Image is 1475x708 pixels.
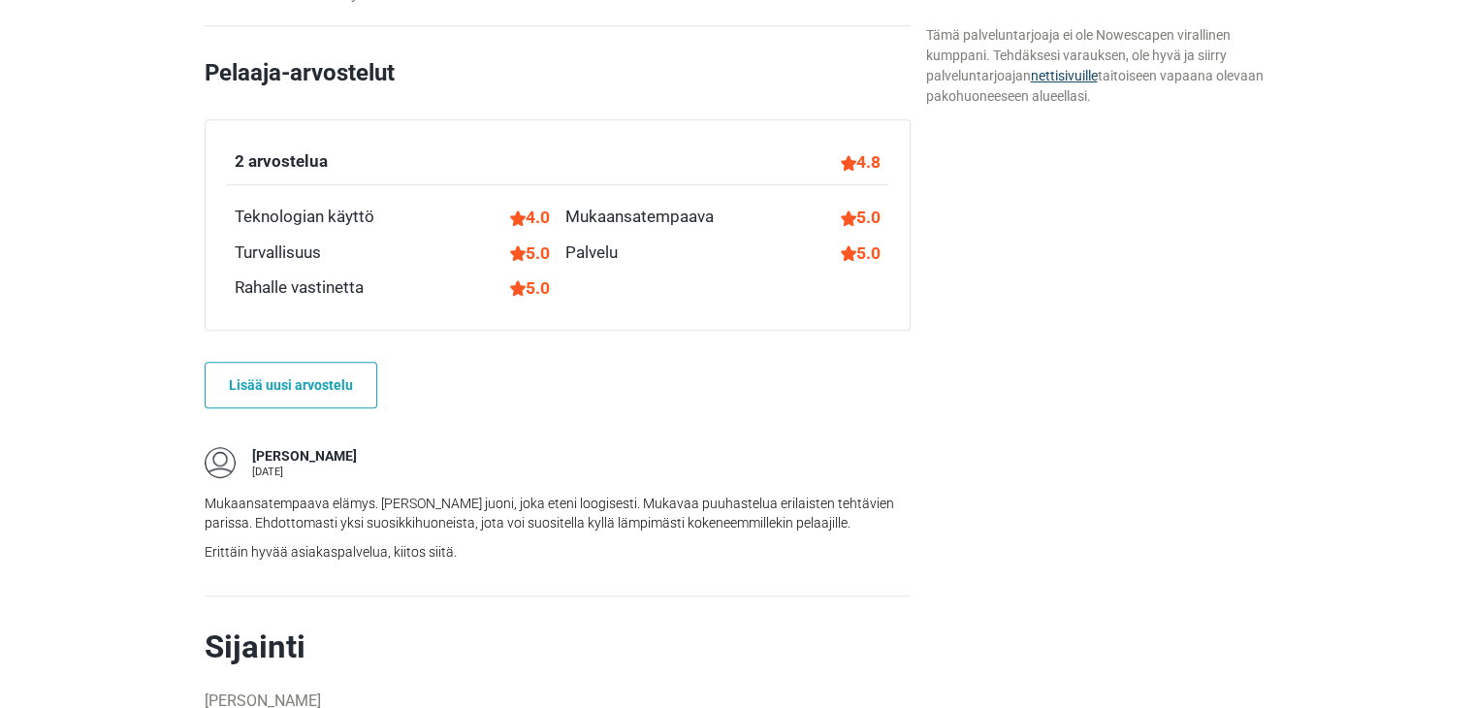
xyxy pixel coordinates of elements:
div: 4.0 [510,205,550,230]
div: Mukaansatempaava [565,205,714,230]
div: [PERSON_NAME] [252,447,357,467]
div: Tämä palveluntarjoaja ei ole Nowescapen virallinen kumppani. Tehdäksesi varauksen, ole hyvä ja si... [925,25,1270,107]
h2: Sijainti [205,628,911,666]
h2: Pelaaja-arvostelut [205,55,911,119]
div: 4.8 [841,149,881,175]
div: Turvallisuus [235,241,321,266]
div: Rahalle vastinetta [235,275,364,301]
div: 5.0 [510,275,550,301]
div: 5.0 [841,241,881,266]
p: Mukaansatempaava elämys. [PERSON_NAME] juoni, joka eteni loogisesti. Mukavaa puuhastelua erilaist... [205,494,911,532]
div: 5.0 [510,241,550,266]
a: Lisää uusi arvostelu [205,362,377,408]
div: Palvelu [565,241,618,266]
p: Erittäin hyvää asiakaspalvelua, kiitos siitä. [205,542,911,562]
div: 5.0 [841,205,881,230]
div: 2 arvostelua [235,149,328,175]
a: nettisivuille [1030,68,1097,83]
div: Teknologian käyttö [235,205,374,230]
div: [DATE] [252,467,357,477]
